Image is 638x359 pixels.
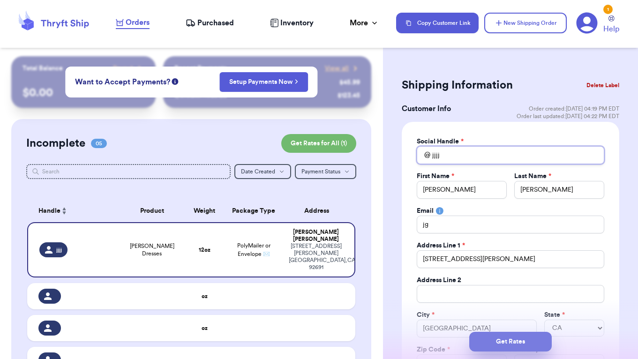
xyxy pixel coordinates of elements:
th: Weight [185,200,224,222]
th: Address [283,200,355,222]
div: [STREET_ADDRESS][PERSON_NAME] [GEOGRAPHIC_DATA] , CA 92691 [289,243,343,271]
p: Total Balance [23,64,63,73]
button: New Shipping Order [484,13,567,33]
button: Delete Label [583,75,623,96]
a: View all [325,64,360,73]
span: Handle [38,206,60,216]
h2: Incomplete [26,136,85,151]
div: $ 45.99 [339,78,360,87]
button: Get Rates [469,332,552,352]
label: Last Name [514,172,551,181]
span: Payout [113,64,133,73]
div: 1 [603,5,613,14]
h3: Customer Info [402,103,451,114]
span: jjjj [56,246,62,254]
label: State [544,310,565,320]
label: Social Handle [417,137,464,146]
span: 05 [91,139,107,148]
div: $ 123.45 [338,91,360,100]
span: PolyMailer or Envelope ✉️ [237,243,270,257]
input: Search [26,164,231,179]
h2: Shipping Information [402,78,513,93]
a: Orders [116,17,150,29]
span: [PERSON_NAME] Dresses [125,242,179,257]
span: Help [603,23,619,35]
span: Order last updated: [DATE] 04:22 PM EDT [517,112,619,120]
span: Order created: [DATE] 04:19 PM EDT [529,105,619,112]
p: $ 0.00 [23,85,144,100]
a: 1 [576,12,598,34]
button: Copy Customer Link [396,13,479,33]
label: Address Line 2 [417,276,461,285]
span: Want to Accept Payments? [75,76,170,88]
span: Inventory [280,17,314,29]
a: Help [603,15,619,35]
th: Product [119,200,185,222]
button: Date Created [234,164,291,179]
p: Recent Payments [174,64,226,73]
a: Inventory [270,17,314,29]
strong: 12 oz [199,247,210,253]
div: @ [417,146,430,164]
button: Get Rates for All (1) [281,134,356,153]
span: Orders [126,17,150,28]
label: Email [417,206,434,216]
a: Setup Payments Now [229,77,298,87]
span: Date Created [241,169,275,174]
label: City [417,310,435,320]
span: View all [325,64,349,73]
span: Payment Status [301,169,340,174]
button: Sort ascending [60,205,68,217]
div: [PERSON_NAME] [PERSON_NAME] [289,229,343,243]
strong: oz [202,325,208,331]
label: First Name [417,172,454,181]
button: Setup Payments Now [219,72,308,92]
label: Address Line 1 [417,241,465,250]
th: Package Type [224,200,283,222]
button: Payment Status [295,164,356,179]
strong: oz [202,293,208,299]
span: Purchased [197,17,234,29]
a: Payout [113,64,144,73]
div: More [350,17,379,29]
a: Purchased [186,17,234,29]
